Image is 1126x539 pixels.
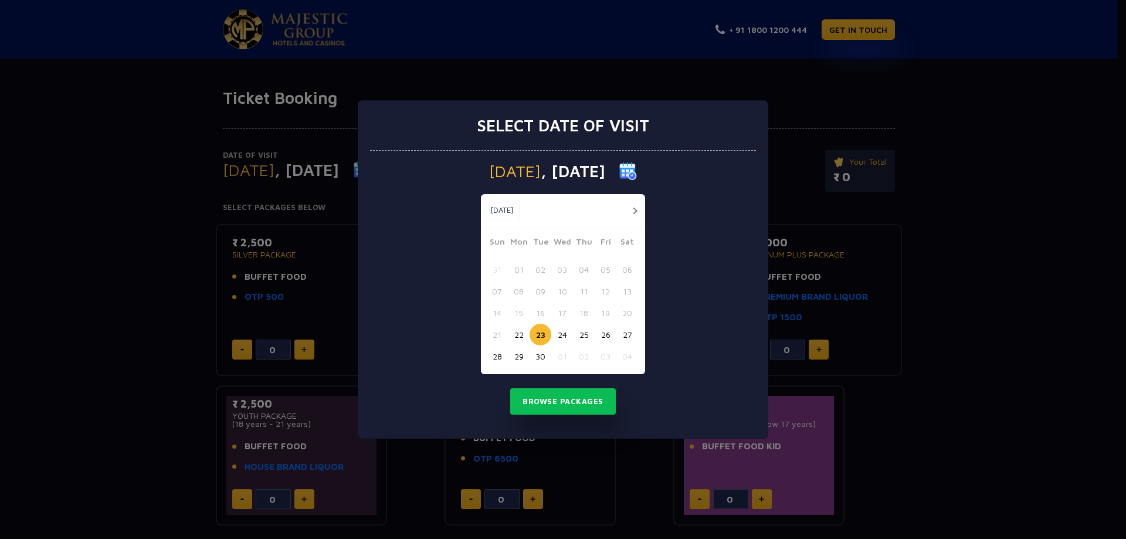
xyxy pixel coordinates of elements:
img: calender icon [619,162,637,180]
span: Mon [508,235,530,252]
button: 16 [530,302,551,324]
button: 14 [486,302,508,324]
button: 09 [530,280,551,302]
button: 03 [551,259,573,280]
button: 29 [508,345,530,367]
button: 12 [595,280,616,302]
button: 18 [573,302,595,324]
button: 17 [551,302,573,324]
button: 13 [616,280,638,302]
button: 08 [508,280,530,302]
button: 02 [573,345,595,367]
button: Browse Packages [510,388,616,415]
span: Sat [616,235,638,252]
button: 07 [486,280,508,302]
button: 26 [595,324,616,345]
button: 04 [573,259,595,280]
button: 22 [508,324,530,345]
button: 01 [551,345,573,367]
button: 25 [573,324,595,345]
h3: Select date of visit [477,116,649,135]
button: 10 [551,280,573,302]
button: 15 [508,302,530,324]
button: 04 [616,345,638,367]
button: 27 [616,324,638,345]
span: [DATE] [489,163,541,179]
button: 20 [616,302,638,324]
span: Fri [595,235,616,252]
span: , [DATE] [541,163,605,179]
button: 05 [595,259,616,280]
button: 06 [616,259,638,280]
button: 28 [486,345,508,367]
button: 23 [530,324,551,345]
span: Tue [530,235,551,252]
button: 03 [595,345,616,367]
button: [DATE] [484,202,520,219]
span: Wed [551,235,573,252]
button: 24 [551,324,573,345]
button: 30 [530,345,551,367]
button: 11 [573,280,595,302]
button: 31 [486,259,508,280]
button: 01 [508,259,530,280]
button: 02 [530,259,551,280]
span: Thu [573,235,595,252]
button: 21 [486,324,508,345]
button: 19 [595,302,616,324]
span: Sun [486,235,508,252]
